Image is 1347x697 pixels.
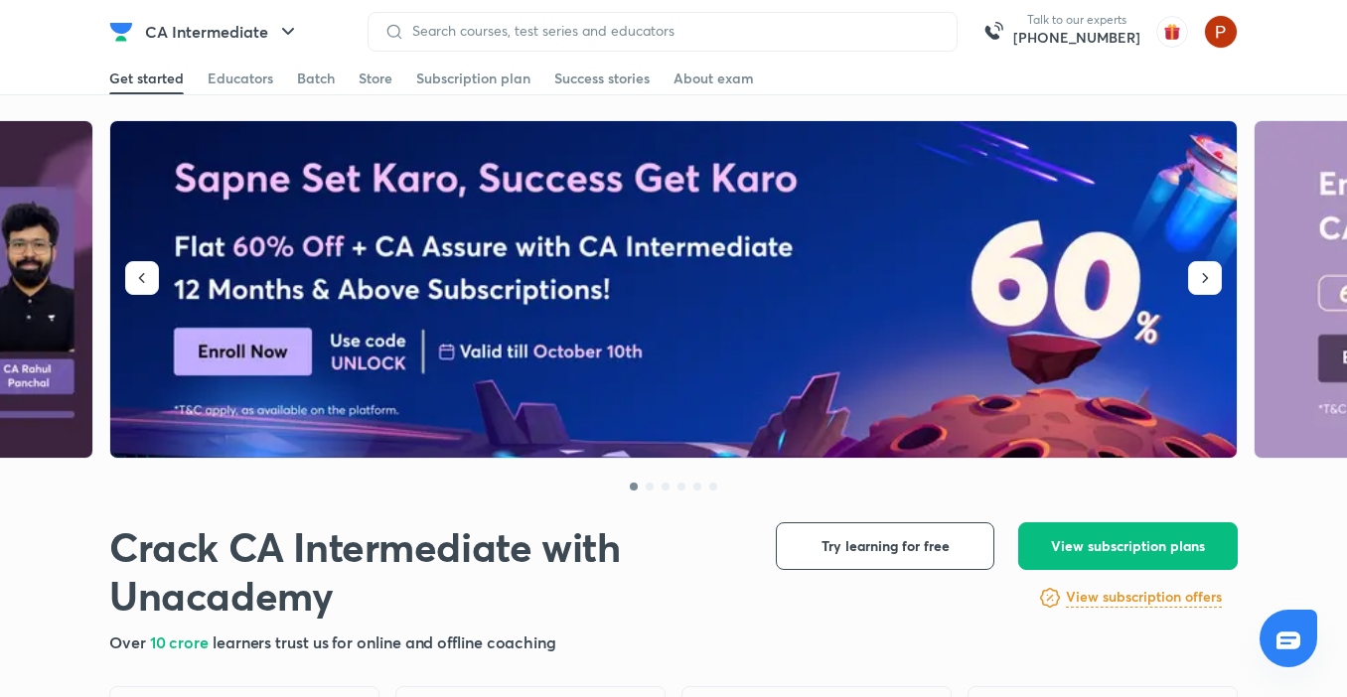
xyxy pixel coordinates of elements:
[1066,587,1222,608] h6: View subscription offers
[1204,15,1238,49] img: Palak
[208,69,273,88] div: Educators
[973,12,1013,52] img: call-us
[133,12,312,52] button: CA Intermediate
[109,69,184,88] div: Get started
[208,63,273,94] a: Educators
[213,631,556,652] span: learners trust us for online and offline coaching
[554,63,650,94] a: Success stories
[297,63,335,94] a: Batch
[109,522,744,620] h1: Crack CA Intermediate with Unacademy
[359,63,392,94] a: Store
[109,63,184,94] a: Get started
[1013,28,1140,48] a: [PHONE_NUMBER]
[554,69,650,88] div: Success stories
[416,63,530,94] a: Subscription plan
[1066,586,1222,610] a: View subscription offers
[359,69,392,88] div: Store
[673,63,754,94] a: About exam
[776,522,994,570] button: Try learning for free
[673,69,754,88] div: About exam
[1018,522,1238,570] button: View subscription plans
[109,20,133,44] img: Company Logo
[150,631,213,652] span: 10 crore
[1156,16,1188,48] img: avatar
[109,631,150,652] span: Over
[416,69,530,88] div: Subscription plan
[822,536,950,556] span: Try learning for free
[1051,536,1205,556] span: View subscription plans
[297,69,335,88] div: Batch
[404,23,941,39] input: Search courses, test series and educators
[1013,12,1140,28] p: Talk to our experts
